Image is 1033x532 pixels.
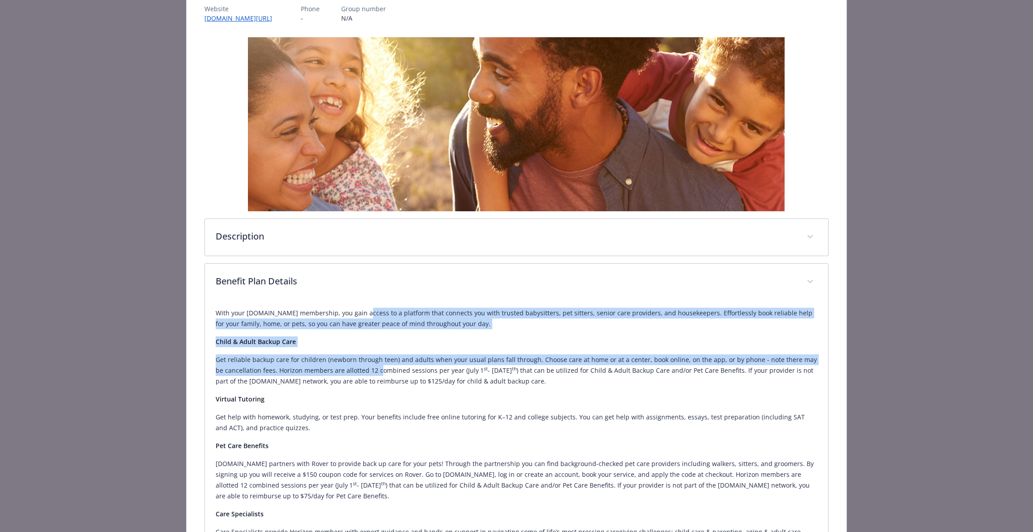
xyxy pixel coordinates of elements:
strong: Pet Care Benefits [216,441,269,450]
p: Description [216,230,796,243]
p: Get reliable backup care for children (newborn through teen) and adults when your usual plans fal... [216,354,818,387]
p: Get help with homework, studying, or test prep. Your benefits include free online tutoring for K–... [216,412,818,433]
a: [DOMAIN_NAME][URL] [204,14,279,22]
div: Benefit Plan Details [205,264,829,301]
p: Phone [301,4,320,13]
sup: th [512,366,516,372]
p: Benefit Plan Details [216,275,796,288]
p: [DOMAIN_NAME] partners with Rover to provide back up care for your pets! Through the partnership ... [216,458,818,501]
p: Group number [341,4,386,13]
sup: st [353,480,357,487]
p: Website [204,4,279,13]
strong: Care Specialists [216,510,264,518]
p: - [301,13,320,23]
p: With your [DOMAIN_NAME] membership, you gain access to a platform that connects you with trusted ... [216,308,818,329]
p: N/A [341,13,386,23]
sup: th [381,480,386,487]
strong: Virtual Tutoring [216,395,265,403]
sup: st [484,366,488,372]
strong: Child & Adult Backup Care [216,337,296,346]
div: Description [205,219,829,256]
img: banner [248,37,785,211]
